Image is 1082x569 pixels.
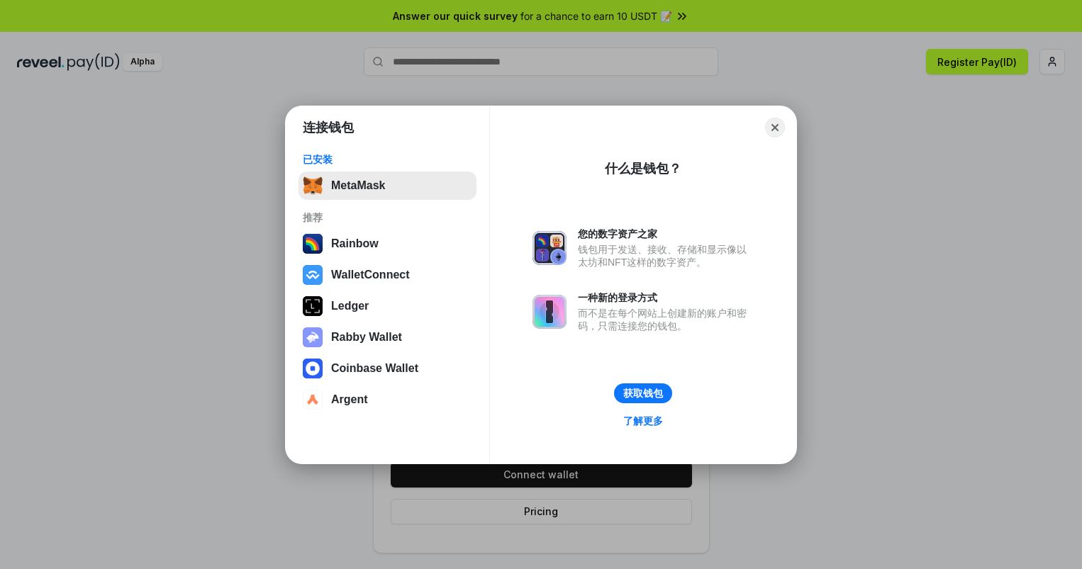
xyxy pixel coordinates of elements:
div: WalletConnect [331,269,410,281]
button: Coinbase Wallet [299,354,476,383]
button: WalletConnect [299,261,476,289]
div: 了解更多 [623,415,663,427]
img: svg+xml,%3Csvg%20xmlns%3D%22http%3A%2F%2Fwww.w3.org%2F2000%2Fsvg%22%20width%3D%2228%22%20height%3... [303,296,323,316]
div: 获取钱包 [623,387,663,400]
img: svg+xml,%3Csvg%20width%3D%2228%22%20height%3D%2228%22%20viewBox%3D%220%200%2028%2028%22%20fill%3D... [303,265,323,285]
button: 获取钱包 [614,383,672,403]
button: Rabby Wallet [299,323,476,351]
div: Argent [331,393,368,406]
div: Rainbow [331,237,379,250]
img: svg+xml,%3Csvg%20width%3D%2228%22%20height%3D%2228%22%20viewBox%3D%220%200%2028%2028%22%20fill%3D... [303,390,323,410]
img: svg+xml,%3Csvg%20xmlns%3D%22http%3A%2F%2Fwww.w3.org%2F2000%2Fsvg%22%20fill%3D%22none%22%20viewBox... [532,295,567,329]
div: 什么是钱包？ [605,160,681,177]
button: Close [765,118,785,137]
img: svg+xml,%3Csvg%20xmlns%3D%22http%3A%2F%2Fwww.w3.org%2F2000%2Fsvg%22%20fill%3D%22none%22%20viewBox... [532,231,567,265]
div: Ledger [331,300,369,312]
div: 一种新的登录方式 [578,291,754,304]
img: svg+xml,%3Csvg%20xmlns%3D%22http%3A%2F%2Fwww.w3.org%2F2000%2Fsvg%22%20fill%3D%22none%22%20viewBox... [303,327,323,347]
button: MetaMask [299,171,476,200]
a: 了解更多 [615,412,671,430]
button: Argent [299,385,476,414]
img: svg+xml,%3Csvg%20fill%3D%22none%22%20height%3D%2233%22%20viewBox%3D%220%200%2035%2033%22%20width%... [303,176,323,196]
h1: 连接钱包 [303,119,354,136]
div: 已安装 [303,153,472,166]
div: 推荐 [303,211,472,224]
img: svg+xml,%3Csvg%20width%3D%22120%22%20height%3D%22120%22%20viewBox%3D%220%200%20120%20120%22%20fil... [303,234,323,254]
div: 钱包用于发送、接收、存储和显示像以太坊和NFT这样的数字资产。 [578,243,754,269]
img: svg+xml,%3Csvg%20width%3D%2228%22%20height%3D%2228%22%20viewBox%3D%220%200%2028%2028%22%20fill%3D... [303,359,323,378]
div: 您的数字资产之家 [578,227,754,240]
div: 而不是在每个网站上创建新的账户和密码，只需连接您的钱包。 [578,307,754,332]
button: Ledger [299,292,476,320]
div: MetaMask [331,179,385,192]
div: Rabby Wallet [331,331,402,344]
div: Coinbase Wallet [331,362,418,375]
button: Rainbow [299,230,476,258]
